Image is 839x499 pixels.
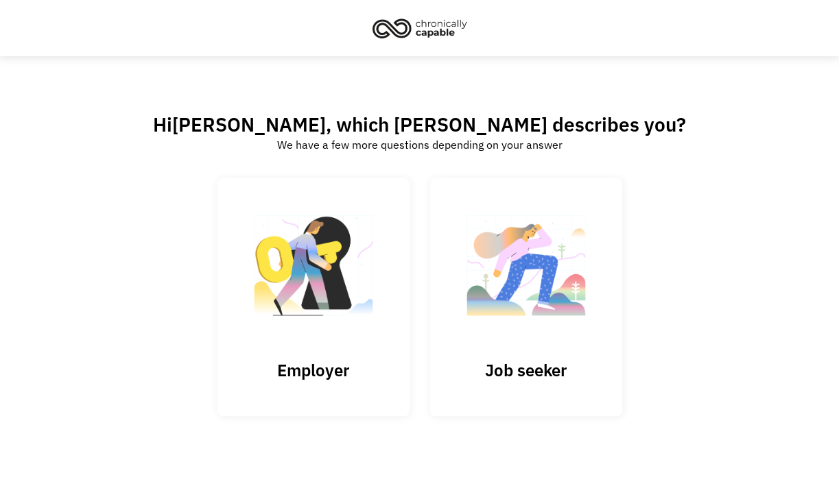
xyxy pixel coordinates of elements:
[458,360,595,380] h3: Job seeker
[153,112,686,136] h2: Hi , which [PERSON_NAME] describes you?
[368,13,471,43] img: Chronically Capable logo
[217,178,410,417] input: Submit
[430,178,622,416] a: Job seeker
[277,136,563,153] div: We have a few more questions depending on your answer
[172,112,326,137] span: [PERSON_NAME]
